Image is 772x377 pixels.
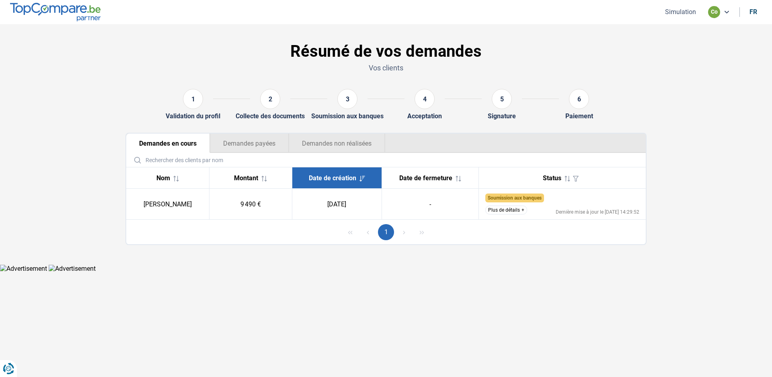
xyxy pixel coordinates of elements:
p: Vos clients [125,63,647,73]
div: 3 [337,89,357,109]
div: 5 [492,89,512,109]
button: Demandes non réalisées [289,134,385,153]
span: Status [543,174,561,182]
div: 1 [183,89,203,109]
td: [PERSON_NAME] [126,189,209,220]
button: Next Page [396,224,412,240]
button: First Page [342,224,358,240]
div: 6 [569,89,589,109]
td: [DATE] [292,189,382,220]
div: Soumission aux banques [311,112,384,120]
img: Advertisement [49,265,96,272]
h1: Résumé de vos demandes [125,42,647,61]
button: Page 1 [378,224,394,240]
div: Signature [488,112,516,120]
div: Acceptation [407,112,442,120]
td: 9 490 € [209,189,292,220]
td: - [382,189,478,220]
button: Simulation [663,8,698,16]
span: Date de création [309,174,356,182]
div: Paiement [565,112,593,120]
div: fr [749,8,757,16]
div: Dernière mise à jour le [DATE] 14:29:52 [556,210,639,214]
button: Demandes payées [210,134,289,153]
button: Previous Page [360,224,376,240]
img: TopCompare.be [10,3,101,21]
div: co [708,6,720,18]
span: Date de fermeture [399,174,452,182]
div: Collecte des documents [236,112,305,120]
div: 2 [260,89,280,109]
span: Montant [234,174,258,182]
div: 4 [415,89,435,109]
span: Soumission aux banques [488,195,542,201]
div: Validation du profil [166,112,220,120]
button: Plus de détails [485,206,527,214]
span: Nom [156,174,170,182]
input: Rechercher des clients par nom [129,153,643,167]
button: Demandes en cours [126,134,210,153]
button: Last Page [414,224,430,240]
